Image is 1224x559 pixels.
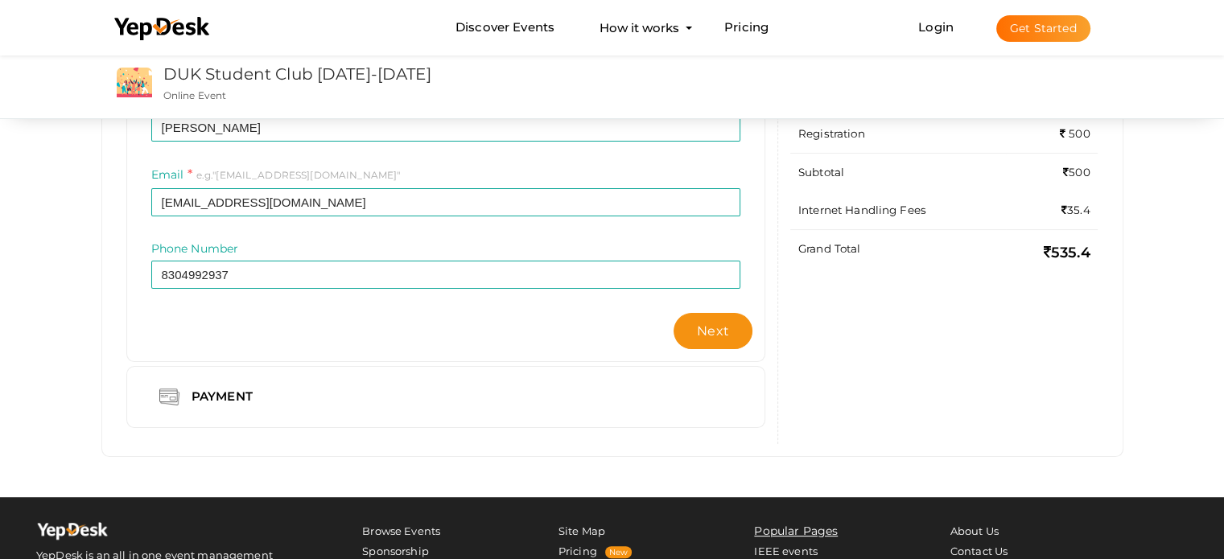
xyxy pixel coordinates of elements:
[455,13,554,43] a: Discover Events
[36,521,109,545] img: Yepdesk
[950,524,999,537] a: About Us
[950,545,1008,557] a: Contact Us
[159,387,179,407] img: credit-card.png
[1006,153,1098,191] td: 500
[918,19,954,35] a: Login
[790,114,1006,153] td: Registration
[362,545,429,557] a: Sponsorship
[1060,127,1090,140] span: 500
[674,313,752,349] button: Next
[151,166,193,184] label: Email
[996,15,1090,42] button: Get Started
[790,191,1006,230] td: Internet Handling Fees
[790,229,1006,275] td: Grand Total
[790,153,1006,191] td: Subtotal
[117,68,152,97] img: event2.png
[754,521,894,541] li: Popular Pages
[151,240,239,257] label: Phone Number
[754,545,818,557] a: IEEE events
[151,188,740,216] input: ex: some@example.com
[163,64,431,84] a: DUK Student Club [DATE]-[DATE]
[179,387,270,407] div: Payment
[151,261,740,289] input: Enter phone number
[362,524,440,537] a: Browse Events
[1006,191,1098,230] td: 35.4
[196,169,401,181] span: e.g."[EMAIL_ADDRESS][DOMAIN_NAME]"
[558,545,597,557] a: Pricing
[724,13,769,43] a: Pricing
[697,323,729,339] span: Next
[163,88,776,102] p: Online Event
[595,13,684,43] button: How it works
[1006,229,1098,275] td: 535.4
[605,546,632,558] span: New
[558,524,605,537] a: Site Map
